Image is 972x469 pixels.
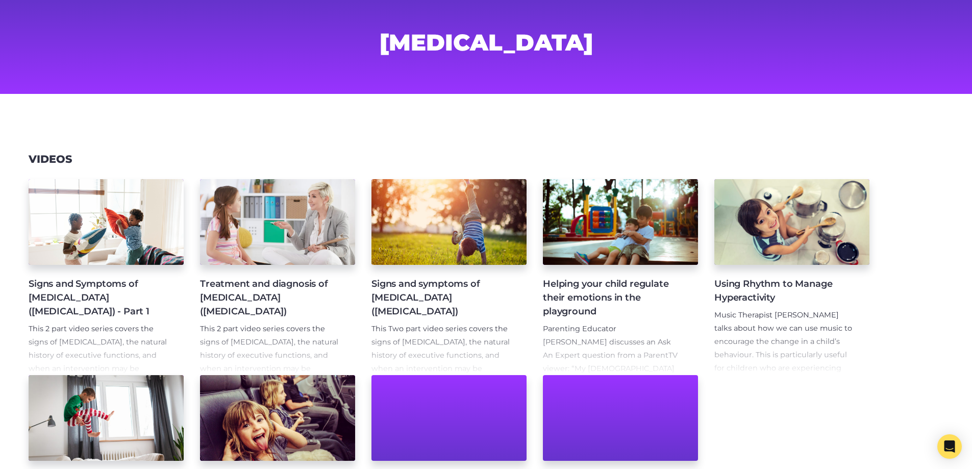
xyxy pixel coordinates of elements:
h4: Signs and symptoms of [MEDICAL_DATA] ([MEDICAL_DATA]) [371,277,510,318]
a: Helping your child regulate their emotions in the playground Parenting Educator [PERSON_NAME] dis... [543,179,698,375]
p: This Two part video series covers the signs of [MEDICAL_DATA], the natural history of executive f... [371,323,510,389]
div: Open Intercom Messenger [937,434,962,459]
h4: Using Rhythm to Manage Hyperactivity [714,277,853,305]
p: This 2 part video series covers the signs of [MEDICAL_DATA], the natural history of executive fun... [29,323,167,389]
a: Treatment and diagnosis of [MEDICAL_DATA] ([MEDICAL_DATA]) This 2 part video series covers the si... [200,179,355,375]
p: This 2 part video series covers the signs of [MEDICAL_DATA], the natural history of executive fun... [200,323,339,389]
h4: Signs and Symptoms of [MEDICAL_DATA] ([MEDICAL_DATA]) - Part 1 [29,277,167,318]
h4: Treatment and diagnosis of [MEDICAL_DATA] ([MEDICAL_DATA]) [200,277,339,318]
h3: Videos [29,153,72,166]
a: Signs and Symptoms of [MEDICAL_DATA] ([MEDICAL_DATA]) - Part 1 This 2 part video series covers th... [29,179,184,375]
h1: [MEDICAL_DATA] [240,32,732,53]
a: Signs and symptoms of [MEDICAL_DATA] ([MEDICAL_DATA]) This Two part video series covers the signs... [371,179,527,375]
p: Music Therapist [PERSON_NAME] talks about how we can use music to encourage the change in a child... [714,309,853,388]
h4: Helping your child regulate their emotions in the playground [543,277,682,318]
a: Using Rhythm to Manage Hyperactivity Music Therapist [PERSON_NAME] talks about how we can use mus... [714,179,869,375]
